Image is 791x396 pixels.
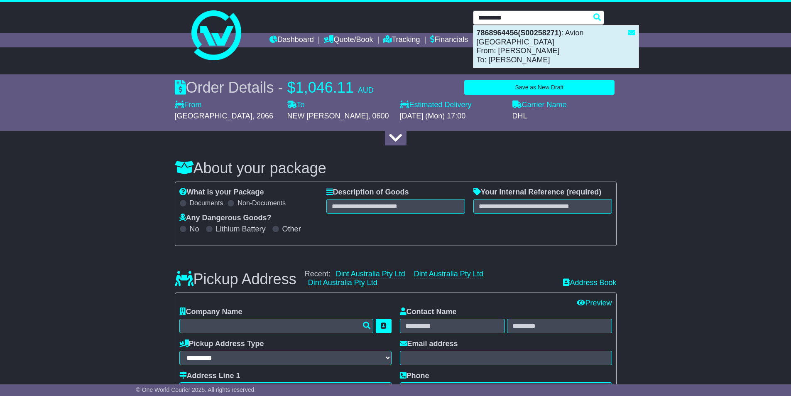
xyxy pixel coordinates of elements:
label: Your Internal Reference (required) [473,188,602,197]
label: No [190,225,199,234]
a: Dint Australia Pty Ltd [336,270,405,278]
label: Lithium Battery [216,225,266,234]
span: NEW [PERSON_NAME] [287,112,368,120]
span: , 2066 [252,112,273,120]
label: What is your Package [179,188,264,197]
label: Non-Documents [238,199,286,207]
div: Order Details - [175,79,374,96]
label: To [287,101,305,110]
a: Dint Australia Pty Ltd [414,270,483,278]
span: © One World Courier 2025. All rights reserved. [136,386,256,393]
div: [DATE] (Mon) 17:00 [400,112,504,121]
div: Recent: [305,270,555,288]
span: AUD [358,86,374,94]
a: Address Book [563,278,616,288]
button: Save as New Draft [464,80,614,95]
div: DHL [512,112,617,121]
label: Other [282,225,301,234]
a: Financials [430,33,468,47]
a: Tracking [383,33,420,47]
span: $ [287,79,296,96]
a: Quote/Book [324,33,373,47]
a: Preview [577,299,612,307]
label: Pickup Address Type [179,339,264,349]
label: Contact Name [400,307,457,317]
a: Dint Australia Pty Ltd [308,278,377,287]
label: Estimated Delivery [400,101,504,110]
label: Documents [190,199,223,207]
label: Company Name [179,307,242,317]
strong: 7868964456(S00258271) [477,29,561,37]
span: 1,046.11 [296,79,354,96]
label: From [175,101,202,110]
a: Dashboard [269,33,314,47]
h3: About your package [175,160,617,177]
h3: Pickup Address [175,271,296,288]
div: : Avion [GEOGRAPHIC_DATA] From: [PERSON_NAME] To: [PERSON_NAME] [473,25,639,68]
label: Description of Goods [326,188,409,197]
label: Phone [400,371,429,381]
label: Carrier Name [512,101,567,110]
span: , 0600 [368,112,389,120]
label: Any Dangerous Goods? [179,214,272,223]
label: Email address [400,339,458,349]
label: Address Line 1 [179,371,240,381]
span: [GEOGRAPHIC_DATA] [175,112,252,120]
